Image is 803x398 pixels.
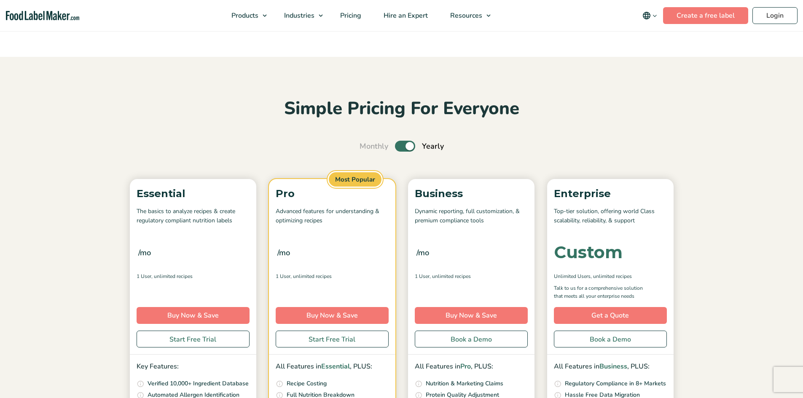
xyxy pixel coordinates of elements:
[148,379,249,388] p: Verified 10,000+ Ingredient Database
[277,247,290,259] span: /mo
[415,207,528,226] p: Dynamic reporting, full customization, & premium compliance tools
[460,362,471,371] span: Pro
[554,272,591,280] span: Unlimited Users
[338,11,362,20] span: Pricing
[415,272,430,280] span: 1 User
[430,272,471,280] span: , Unlimited Recipes
[276,331,389,347] a: Start Free Trial
[554,207,667,226] p: Top-tier solution, offering world Class scalability, reliability, & support
[137,207,250,226] p: The basics to analyze recipes & create regulatory compliant nutrition labels
[282,11,315,20] span: Industries
[415,331,528,347] a: Book a Demo
[415,186,528,202] p: Business
[554,331,667,347] a: Book a Demo
[151,272,193,280] span: , Unlimited Recipes
[137,361,250,372] p: Key Features:
[591,272,632,280] span: , Unlimited Recipes
[287,379,327,388] p: Recipe Costing
[276,307,389,324] a: Buy Now & Save
[290,272,332,280] span: , Unlimited Recipes
[554,307,667,324] a: Get a Quote
[229,11,259,20] span: Products
[565,379,666,388] p: Regulatory Compliance in 8+ Markets
[395,141,415,152] label: Toggle
[126,97,678,120] h2: Simple Pricing For Everyone
[276,207,389,226] p: Advanced features for understanding & optimizing recipes
[360,141,388,152] span: Monthly
[416,247,429,259] span: /mo
[554,284,651,300] p: Talk to us for a comprehensive solution that meets all your enterprise needs
[137,186,250,202] p: Essential
[752,7,798,24] a: Login
[137,307,250,324] a: Buy Now & Save
[448,11,483,20] span: Resources
[599,362,627,371] span: Business
[415,307,528,324] a: Buy Now & Save
[554,361,667,372] p: All Features in , PLUS:
[321,362,350,371] span: Essential
[422,141,444,152] span: Yearly
[276,361,389,372] p: All Features in , PLUS:
[328,171,383,188] span: Most Popular
[554,244,623,261] div: Custom
[381,11,429,20] span: Hire an Expert
[554,186,667,202] p: Enterprise
[138,247,151,259] span: /mo
[137,331,250,347] a: Start Free Trial
[415,361,528,372] p: All Features in , PLUS:
[137,272,151,280] span: 1 User
[426,379,503,388] p: Nutrition & Marketing Claims
[276,186,389,202] p: Pro
[663,7,748,24] a: Create a free label
[276,272,290,280] span: 1 User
